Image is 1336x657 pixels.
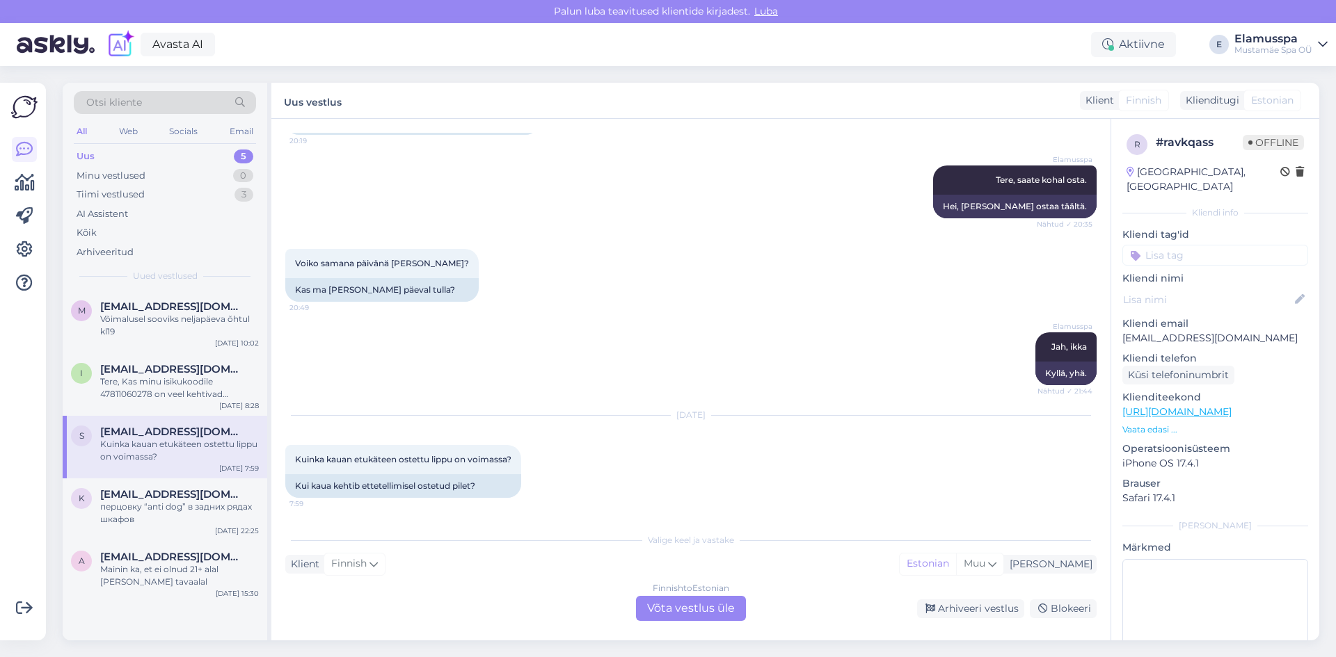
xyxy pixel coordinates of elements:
[1122,331,1308,346] p: [EMAIL_ADDRESS][DOMAIN_NAME]
[86,95,142,110] span: Otsi kliente
[227,122,256,140] div: Email
[219,400,259,411] div: [DATE] 8:28
[1122,491,1308,505] p: Safari 17.4.1
[285,278,479,302] div: Kas ma [PERSON_NAME] päeval tulla?
[900,553,956,574] div: Estonian
[11,94,38,120] img: Askly Logo
[1030,599,1097,618] div: Blokeeri
[100,563,259,588] div: Mainin ka, et ei olnud 21+ alal [PERSON_NAME] tavaalal
[1035,362,1097,385] div: Kyllä, yhä.
[1180,93,1239,108] div: Klienditugi
[1122,390,1308,405] p: Klienditeekond
[285,534,1097,546] div: Valige keel ja vastake
[1122,316,1308,331] p: Kliendi email
[234,188,253,202] div: 3
[78,305,86,316] span: m
[133,270,198,282] span: Uued vestlused
[1051,341,1087,352] span: Jah, ikka
[77,245,134,259] div: Arhiveeritud
[233,169,253,183] div: 0
[1122,351,1308,366] p: Kliendi telefon
[1122,366,1234,384] div: Küsi telefoninumbrit
[100,363,245,375] span: in7878den@gmail.com
[100,375,259,400] div: Tere, Kas minu isikukoodile 47811060278 on veel kehtivad pääsmed või ei ole? Lugupidamisega, [GEO...
[1122,227,1308,242] p: Kliendi tag'id
[166,122,200,140] div: Socials
[216,588,259,599] div: [DATE] 15:30
[77,149,95,163] div: Uus
[1080,93,1114,108] div: Klient
[964,557,985,569] span: Muu
[1040,321,1092,332] span: Elamusspa
[331,556,367,571] span: Finnish
[285,474,521,498] div: Kui kaua kehtib ettetellimisel ostetud pilet?
[750,5,782,17] span: Luba
[1251,93,1294,108] span: Estonian
[100,313,259,338] div: Võimalusel sooviks neljapäeva õhtul kl19
[285,409,1097,421] div: [DATE]
[141,33,215,56] a: Avasta AI
[285,557,319,571] div: Klient
[1037,219,1092,229] span: Nähtud ✓ 20:35
[1209,35,1229,54] div: E
[289,136,342,146] span: 20:19
[1122,519,1308,532] div: [PERSON_NAME]
[636,596,746,621] div: Võta vestlus üle
[1123,292,1292,307] input: Lisa nimi
[1122,423,1308,436] p: Vaata edasi ...
[215,526,259,536] div: [DATE] 22:25
[1122,271,1308,286] p: Kliendi nimi
[100,425,245,438] span: sirihorkko@hotmail.com
[79,493,85,503] span: k
[77,226,97,240] div: Kõik
[1234,33,1312,44] div: Elamusspa
[1122,245,1308,266] input: Lisa tag
[1122,476,1308,491] p: Brauser
[1040,154,1092,165] span: Elamusspa
[1234,44,1312,56] div: Mustamäe Spa OÜ
[1134,139,1140,149] span: r
[1156,134,1243,151] div: # ravkqass
[1127,165,1280,194] div: [GEOGRAPHIC_DATA], [GEOGRAPHIC_DATA]
[106,30,135,59] img: explore-ai
[933,195,1097,218] div: Hei, [PERSON_NAME] ostaa täältä.
[219,463,259,473] div: [DATE] 7:59
[1243,135,1304,150] span: Offline
[100,300,245,313] span: marit159@gmail.com
[996,175,1087,185] span: Tere, saate kohal osta.
[80,368,83,378] span: i
[289,498,342,509] span: 7:59
[653,582,729,594] div: Finnish to Estonian
[284,91,342,110] label: Uus vestlus
[74,122,90,140] div: All
[1122,206,1308,219] div: Kliendi info
[1122,456,1308,471] p: iPhone OS 17.4.1
[295,454,511,464] span: Kuinka kauan etukäteen ostettu lippu on voimassa?
[1122,405,1232,418] a: [URL][DOMAIN_NAME]
[79,555,85,566] span: a
[1122,441,1308,456] p: Operatsioonisüsteem
[215,338,259,348] div: [DATE] 10:02
[234,149,253,163] div: 5
[79,430,84,441] span: s
[289,302,342,313] span: 20:49
[1004,557,1092,571] div: [PERSON_NAME]
[77,207,128,221] div: AI Assistent
[917,599,1024,618] div: Arhiveeri vestlus
[1122,540,1308,555] p: Märkmed
[116,122,141,140] div: Web
[1037,386,1092,396] span: Nähtud ✓ 21:44
[100,488,245,501] span: kristjan.roi@gmail.com
[77,169,145,183] div: Minu vestlused
[295,258,469,268] span: Voiko samana päivänä [PERSON_NAME]?
[1234,33,1328,56] a: ElamusspaMustamäe Spa OÜ
[1091,32,1176,57] div: Aktiivne
[100,438,259,463] div: Kuinka kauan etukäteen ostettu lippu on voimassa?
[77,188,145,202] div: Tiimi vestlused
[100,551,245,563] span: alpius.andreas@gmail.com
[1126,93,1161,108] span: Finnish
[100,501,259,526] div: перцовку “anti dog” в задних рядах шкафов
